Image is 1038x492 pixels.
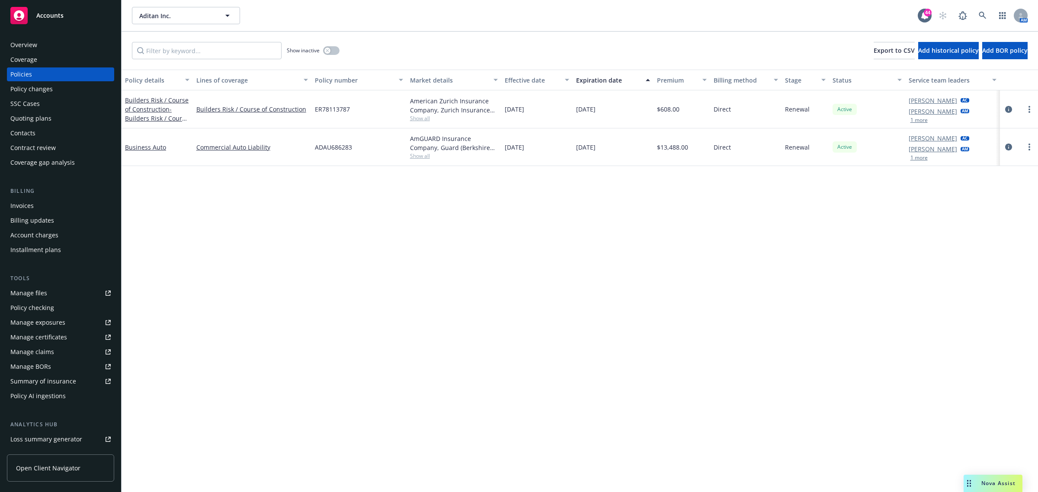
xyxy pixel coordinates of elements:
span: Active [836,143,853,151]
a: Policy changes [7,82,114,96]
div: Overview [10,38,37,52]
div: Manage exposures [10,316,65,329]
div: Market details [410,76,489,85]
span: Active [836,105,853,113]
div: Manage claims [10,345,54,359]
button: Add BOR policy [982,42,1028,59]
div: Account charges [10,228,58,242]
span: Aditan Inc. [139,11,214,20]
span: Direct [714,105,731,114]
div: Loss summary generator [10,432,82,446]
div: Billing updates [10,214,54,227]
div: Coverage [10,53,37,67]
a: Manage certificates [7,330,114,344]
a: Installment plans [7,243,114,257]
a: Builders Risk / Course of Construction [196,105,308,114]
div: Billing [7,187,114,195]
span: Renewal [785,105,810,114]
a: Loss summary generator [7,432,114,446]
a: Manage exposures [7,316,114,329]
button: Aditan Inc. [132,7,240,24]
a: Account charges [7,228,114,242]
button: 1 more [910,155,928,160]
a: SSC Cases [7,97,114,111]
div: Tools [7,274,114,283]
a: Switch app [994,7,1011,24]
div: Policy number [315,76,394,85]
a: Policies [7,67,114,81]
div: Invoices [10,199,34,213]
span: Open Client Navigator [16,463,80,473]
div: Quoting plans [10,112,51,125]
span: Show inactive [287,47,320,54]
div: Manage files [10,286,47,300]
a: Commercial Auto Liability [196,143,308,152]
a: Start snowing [934,7,951,24]
div: Installment plans [10,243,61,257]
span: ADAU686283 [315,143,352,152]
a: [PERSON_NAME] [909,107,957,116]
a: Manage claims [7,345,114,359]
div: Manage BORs [10,360,51,374]
div: Policies [10,67,32,81]
div: Drag to move [964,475,974,492]
div: American Zurich Insurance Company, Zurich Insurance Group, [GEOGRAPHIC_DATA] Assure/[GEOGRAPHIC_D... [410,96,498,115]
button: Policy number [311,70,407,90]
button: 1 more [910,118,928,123]
div: Policy checking [10,301,54,315]
div: AmGUARD Insurance Company, Guard (Berkshire Hathaway) [410,134,498,152]
button: Status [829,70,905,90]
button: Market details [407,70,502,90]
span: Nova Assist [981,479,1016,487]
div: Billing method [714,76,769,85]
div: Manage certificates [10,330,67,344]
a: Quoting plans [7,112,114,125]
a: Manage files [7,286,114,300]
a: circleInformation [1003,104,1014,115]
a: Summary of insurance [7,374,114,388]
div: Summary of insurance [10,374,76,388]
a: Overview [7,38,114,52]
span: Renewal [785,143,810,152]
div: 44 [924,9,932,16]
a: Coverage [7,53,114,67]
span: [DATE] [505,143,524,152]
span: Show all [410,115,498,122]
span: Direct [714,143,731,152]
button: Billing method [710,70,782,90]
div: Status [833,76,892,85]
button: Add historical policy [918,42,979,59]
a: Business Auto [125,143,166,151]
a: Policy checking [7,301,114,315]
a: Coverage gap analysis [7,156,114,169]
a: [PERSON_NAME] [909,144,957,153]
div: Policy details [125,76,180,85]
div: Contract review [10,141,56,155]
a: Billing updates [7,214,114,227]
a: circleInformation [1003,142,1014,152]
span: Add BOR policy [982,46,1028,54]
a: Policy AI ingestions [7,389,114,403]
a: Contract review [7,141,114,155]
div: Policy changes [10,82,53,96]
button: Expiration date [573,70,654,90]
a: [PERSON_NAME] [909,96,957,105]
div: Premium [657,76,698,85]
a: [PERSON_NAME] [909,134,957,143]
a: Accounts [7,3,114,28]
div: Expiration date [576,76,641,85]
button: Effective date [501,70,573,90]
span: ER78113787 [315,105,350,114]
a: Search [974,7,991,24]
span: [DATE] [576,143,596,152]
a: Builders Risk / Course of Construction [125,96,189,177]
button: Lines of coverage [193,70,311,90]
button: Premium [654,70,711,90]
span: Export to CSV [874,46,915,54]
button: Nova Assist [964,475,1022,492]
a: more [1024,104,1035,115]
a: more [1024,142,1035,152]
div: Effective date [505,76,560,85]
span: $13,488.00 [657,143,688,152]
